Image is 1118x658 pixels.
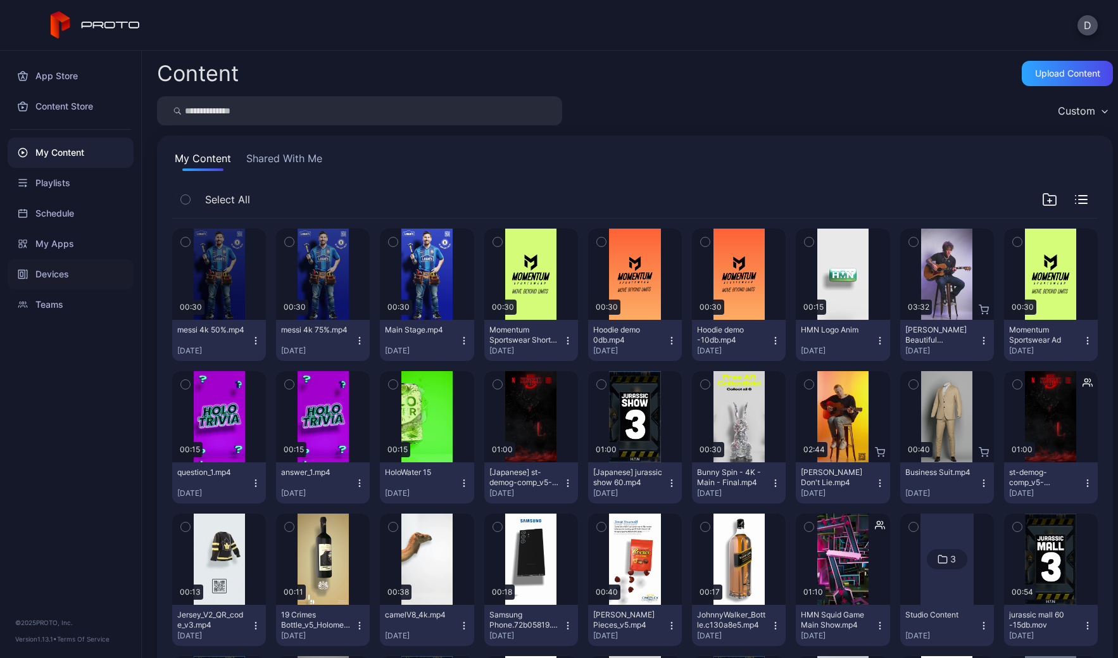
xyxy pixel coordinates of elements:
button: [PERSON_NAME] Beautiful Disaster.mp4[DATE] [900,320,994,361]
div: Custom [1058,104,1095,117]
a: Playlists [8,168,134,198]
div: Momentum Sportswear Shorts -10db.mp4 [489,325,559,345]
div: [DATE] [385,346,458,356]
div: [DATE] [593,631,667,641]
button: Upload Content [1022,61,1113,86]
div: [DATE] [281,346,355,356]
div: [DATE] [281,488,355,498]
button: [PERSON_NAME] Don't Lie.mp4[DATE] [796,462,889,503]
button: camelV8_4k.mp4[DATE] [380,605,474,646]
div: [DATE] [489,488,563,498]
div: Hoodie demo 0db.mp4 [593,325,663,345]
button: Jersey_V2_QR_code_v3.mp4[DATE] [172,605,266,646]
button: Custom [1052,96,1113,125]
div: [Japanese] jurassic show 60.mp4 [593,467,663,488]
button: Shared With Me [244,151,325,171]
div: [DATE] [905,488,979,498]
button: JohnnyWalker_Bottle.c130a8e5.mp4[DATE] [692,605,786,646]
div: HMN Logo Anim [801,325,870,335]
div: 3 [950,554,956,565]
div: [DATE] [1009,488,1083,498]
div: Jersey_V2_QR_code_v3.mp4 [177,610,247,630]
div: Schedule [8,198,134,229]
div: Bunny Spin - 4K - Main - Final.mp4 [697,467,767,488]
button: [Japanese] jurassic show 60.mp4[DATE] [588,462,682,503]
button: 19 Crimes Bottle_v5_Holomedia.mp4[DATE] [276,605,370,646]
a: My Apps [8,229,134,259]
button: Main Stage.mp4[DATE] [380,320,474,361]
a: App Store [8,61,134,91]
button: Momentum Sportswear Ad[DATE] [1004,320,1098,361]
div: [DATE] [385,631,458,641]
div: [DATE] [905,346,979,356]
button: Studio Content[DATE] [900,605,994,646]
div: Content [157,63,239,84]
div: [DATE] [593,488,667,498]
div: Studio Content [905,610,975,620]
div: st-demog-comp_v5-VO_1(1).mp4 [1009,467,1079,488]
button: D [1077,15,1098,35]
div: camelV8_4k.mp4 [385,610,455,620]
div: [DATE] [697,631,770,641]
div: [Japanese] st-demog-comp_v5-VO_1(1).mp4 [489,467,559,488]
a: Teams [8,289,134,320]
div: [DATE] [905,631,979,641]
button: st-demog-comp_v5-VO_1(1).mp4[DATE] [1004,462,1098,503]
button: answer_1.mp4[DATE] [276,462,370,503]
a: My Content [8,137,134,168]
button: [PERSON_NAME] Pieces_v5.mp4[DATE] [588,605,682,646]
div: [DATE] [593,346,667,356]
div: [DATE] [697,346,770,356]
div: [DATE] [801,346,874,356]
div: [DATE] [1009,631,1083,641]
div: [DATE] [1009,346,1083,356]
div: [DATE] [489,346,563,356]
div: Upload Content [1035,68,1100,79]
div: Main Stage.mp4 [385,325,455,335]
div: HMN Squid Game Main Show.mp4 [801,610,870,630]
div: [DATE] [489,631,563,641]
div: [DATE] [697,488,770,498]
div: [DATE] [385,488,458,498]
div: jurassic mall 60 -15db.mov [1009,610,1079,630]
button: HMN Squid Game Main Show.mp4[DATE] [796,605,889,646]
a: Terms Of Service [57,635,110,643]
div: [DATE] [281,631,355,641]
button: question_1.mp4[DATE] [172,462,266,503]
div: © 2025 PROTO, Inc. [15,617,126,628]
div: [DATE] [177,488,251,498]
div: [DATE] [801,488,874,498]
button: jurassic mall 60 -15db.mov[DATE] [1004,605,1098,646]
div: Momentum Sportswear Ad [1009,325,1079,345]
span: Select All [205,192,250,207]
button: My Content [172,151,234,171]
span: Version 1.13.1 • [15,635,57,643]
div: Samsung Phone.72b05819.mp4 [489,610,559,630]
button: messi 4k 50%.mp4[DATE] [172,320,266,361]
a: Content Store [8,91,134,122]
div: [DATE] [177,631,251,641]
div: Business Suit.mp4 [905,467,975,478]
div: Hoodie demo -10db.mp4 [697,325,767,345]
div: 19 Crimes Bottle_v5_Holomedia.mp4 [281,610,351,630]
button: Business Suit.mp4[DATE] [900,462,994,503]
button: Bunny Spin - 4K - Main - Final.mp4[DATE] [692,462,786,503]
div: HoloWater 15 [385,467,455,478]
button: HMN Logo Anim[DATE] [796,320,889,361]
a: Devices [8,259,134,289]
button: messi 4k 75%.mp4[DATE] [276,320,370,361]
div: [DATE] [177,346,251,356]
div: [DATE] [801,631,874,641]
div: answer_1.mp4 [281,467,351,478]
div: messi 4k 75%.mp4 [281,325,351,335]
button: [Japanese] st-demog-comp_v5-VO_1(1).mp4[DATE] [484,462,578,503]
div: messi 4k 50%.mp4 [177,325,247,335]
button: Hoodie demo 0db.mp4[DATE] [588,320,682,361]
